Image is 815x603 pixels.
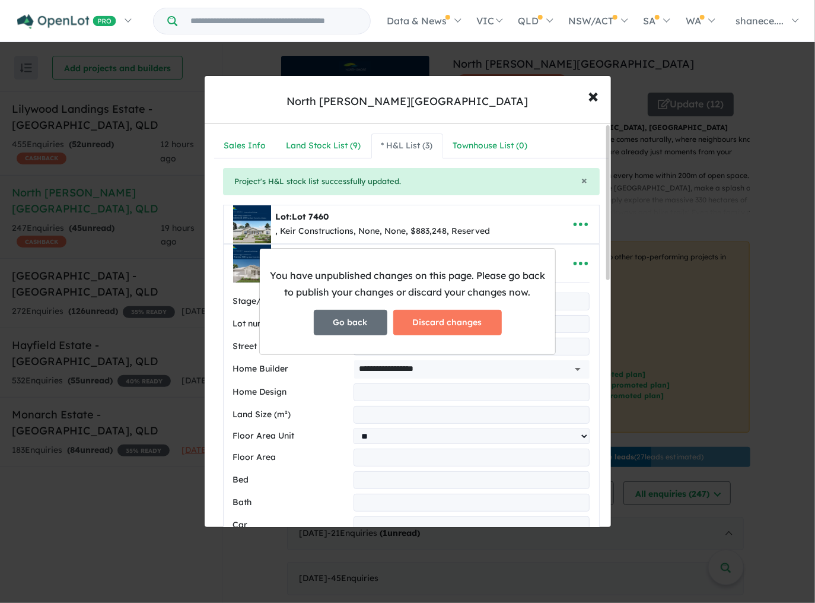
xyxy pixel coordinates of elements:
[393,310,502,335] button: Discard changes
[269,268,546,300] p: You have unpublished changes on this page. Please go back to publish your changes or discard your...
[736,15,784,27] span: shanece....
[314,310,387,335] button: Go back
[17,14,116,29] img: Openlot PRO Logo White
[180,8,368,34] input: Try estate name, suburb, builder or developer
